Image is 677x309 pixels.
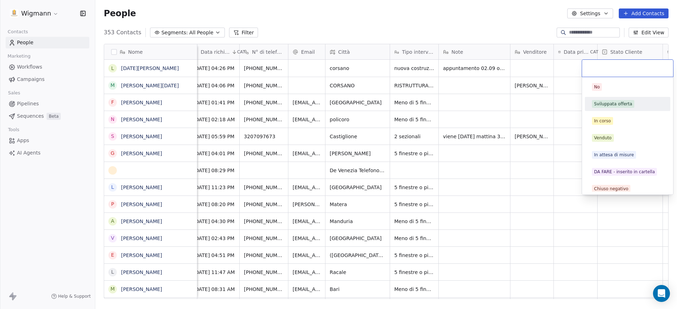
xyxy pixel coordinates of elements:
div: In corso [594,118,611,124]
div: Suggestions [585,80,670,230]
div: Sviluppata offerta [594,101,632,107]
div: No [594,84,600,90]
div: In attesa di misure [594,152,634,158]
div: DA FARE - inserito in cartella [594,169,655,175]
div: Chiuso negativo [594,186,628,192]
div: Venduto [594,135,612,141]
